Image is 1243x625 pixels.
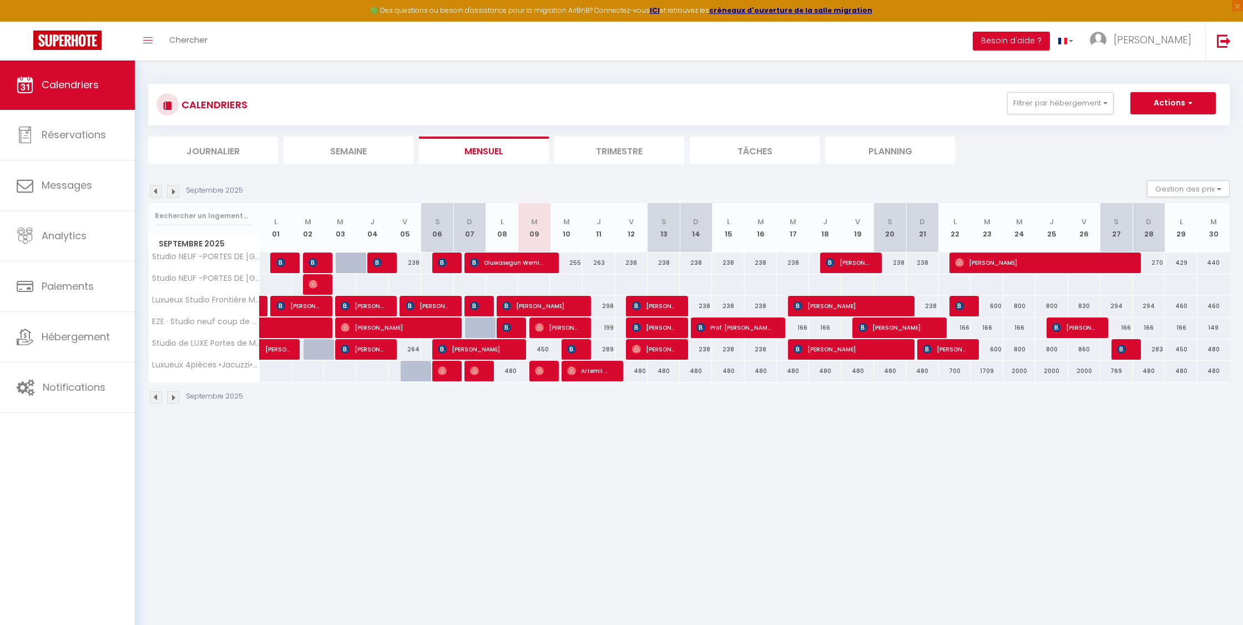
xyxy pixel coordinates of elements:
th: 23 [971,203,1003,253]
div: 860 [1068,339,1100,360]
span: [PERSON_NAME]-Verkuijlen [276,252,287,273]
span: Calendriers [42,78,99,92]
abbr: J [823,216,827,227]
th: 17 [777,203,809,253]
span: Messages [42,178,92,192]
div: 166 [938,317,971,338]
abbr: J [1049,216,1054,227]
div: 166 [1100,317,1133,338]
span: Studio de LUXE Portes de Monaco~ VUE MER ~ Piscine [150,339,261,347]
abbr: M [757,216,764,227]
span: [PERSON_NAME] [826,252,868,273]
div: 800 [1035,339,1068,360]
div: 270 [1133,253,1165,273]
span: [PERSON_NAME] [438,360,448,381]
div: 769 [1100,361,1133,381]
p: Septembre 2025 [186,185,243,196]
div: 238 [712,339,744,360]
th: 03 [324,203,356,253]
span: Prof. [PERSON_NAME] [696,317,771,338]
span: Luxueux 4pièces •Jacuzzi•Piscine ~Frontière Monaco [150,361,261,369]
abbr: D [919,216,925,227]
abbr: L [953,216,957,227]
div: 294 [1133,296,1165,316]
div: 460 [1165,296,1197,316]
th: 24 [1003,203,1035,253]
th: 22 [938,203,971,253]
span: Oluwasegun Wemimo [470,252,545,273]
li: Planning [825,137,955,164]
span: [PERSON_NAME] [1114,33,1191,47]
button: Filtrer par hébergement [1007,92,1114,114]
abbr: D [693,216,699,227]
th: 20 [874,203,906,253]
button: Besoin d'aide ? [973,32,1050,51]
abbr: M [1210,216,1217,227]
strong: ICI [650,6,660,15]
span: Réservations [42,128,106,142]
div: 450 [1165,339,1197,360]
div: 480 [1197,339,1230,360]
div: 480 [842,361,874,381]
th: 26 [1068,203,1100,253]
span: [PERSON_NAME] [955,295,966,316]
th: 29 [1165,203,1197,253]
span: [PERSON_NAME] [341,339,383,360]
li: Semaine [284,137,413,164]
abbr: L [501,216,504,227]
span: EZE · Studio neuf coup de coeur entre Èze et [GEOGRAPHIC_DATA] [150,317,261,326]
div: 238 [906,253,938,273]
span: [PERSON_NAME] [632,339,675,360]
abbr: M [984,216,991,227]
div: 238 [389,253,421,273]
abbr: V [402,216,407,227]
span: Analytics [42,229,87,243]
span: [PERSON_NAME] [794,339,901,360]
abbr: V [629,216,634,227]
div: 166 [1133,317,1165,338]
th: 15 [712,203,744,253]
div: 166 [777,317,809,338]
span: [PERSON_NAME] [341,295,383,316]
button: Ouvrir le widget de chat LiveChat [9,4,42,38]
th: 01 [260,203,292,253]
div: 600 [971,339,1003,360]
span: [PERSON_NAME] [502,317,513,338]
abbr: D [467,216,472,227]
div: 238 [745,339,777,360]
span: Notifications [43,380,105,394]
th: 08 [486,203,518,253]
input: Rechercher un logement... [155,206,253,226]
div: 238 [745,296,777,316]
div: 255 [550,253,583,273]
span: [PERSON_NAME] [470,295,481,316]
div: 2000 [1068,361,1100,381]
div: 238 [648,253,680,273]
a: Chercher [161,22,216,61]
div: 2000 [1035,361,1068,381]
div: 480 [906,361,938,381]
abbr: L [1180,216,1183,227]
span: Luxueux Studio Frontière Monaco ~ Piscine- Parking [150,296,261,304]
abbr: J [597,216,601,227]
div: 166 [1165,317,1197,338]
div: 480 [712,361,744,381]
div: 480 [745,361,777,381]
img: ... [1090,32,1106,48]
th: 21 [906,203,938,253]
div: 238 [615,253,648,273]
span: Artemii Tatarnitchii [567,360,610,381]
div: 480 [1165,361,1197,381]
div: 480 [777,361,809,381]
th: 11 [583,203,615,253]
abbr: M [790,216,796,227]
span: [PERSON_NAME] [341,317,448,338]
div: 1709 [971,361,1003,381]
div: 238 [745,253,777,273]
abbr: V [855,216,860,227]
div: 480 [648,361,680,381]
span: [PERSON_NAME] [535,317,578,338]
abbr: M [337,216,343,227]
div: 263 [583,253,615,273]
div: 294 [1100,296,1133,316]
